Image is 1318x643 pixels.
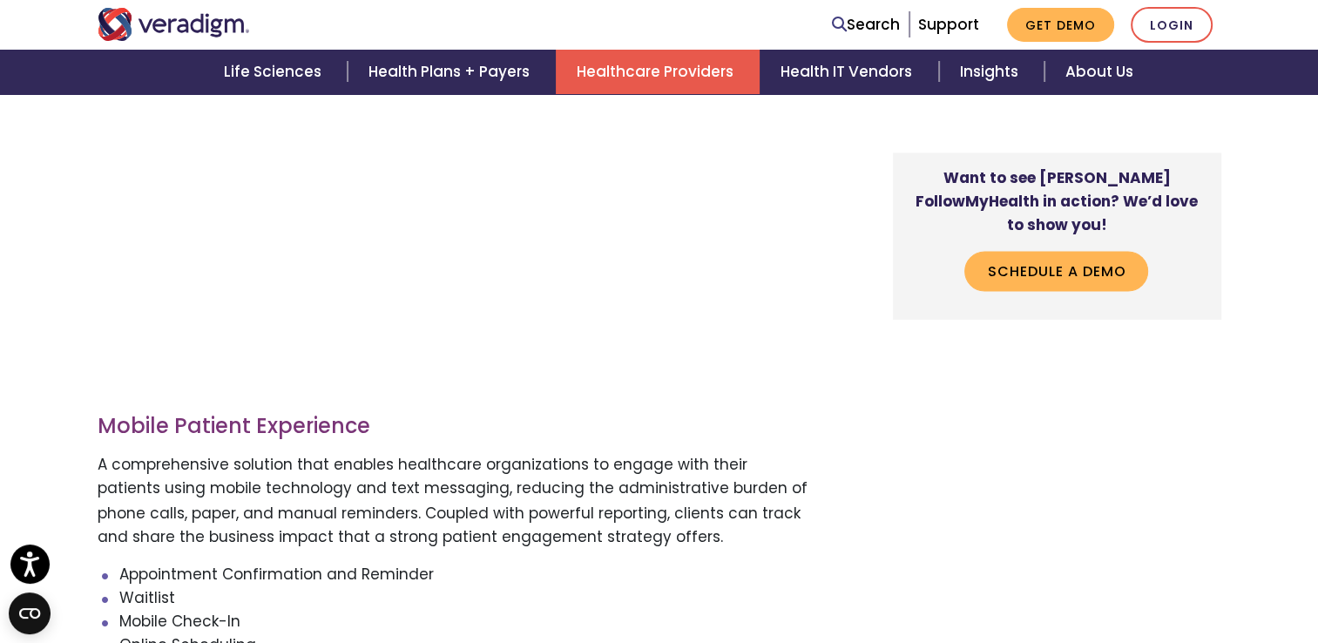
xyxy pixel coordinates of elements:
button: Open CMP widget [9,592,51,634]
a: Get Demo [1007,8,1114,42]
h3: Mobile Patient Experience [98,414,809,439]
a: Life Sciences [203,50,348,94]
li: Waitlist [119,585,809,609]
a: Login [1131,7,1213,43]
li: Mobile Check-In [119,609,809,633]
img: Veradigm logo [98,8,250,41]
a: Schedule a Demo [964,252,1148,292]
a: Insights [939,50,1044,94]
p: A comprehensive solution that enables healthcare organizations to engage with their patients usin... [98,453,809,548]
a: About Us [1044,50,1154,94]
strong: Want to see [PERSON_NAME] FollowMyHealth in action? We’d love to show you! [916,167,1198,235]
a: Support [918,14,979,35]
a: Health Plans + Payers [348,50,556,94]
a: Healthcare Providers [556,50,760,94]
li: Appointment Confirmation and Reminder [119,562,809,585]
a: Health IT Vendors [760,50,938,94]
a: Search [832,13,900,37]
